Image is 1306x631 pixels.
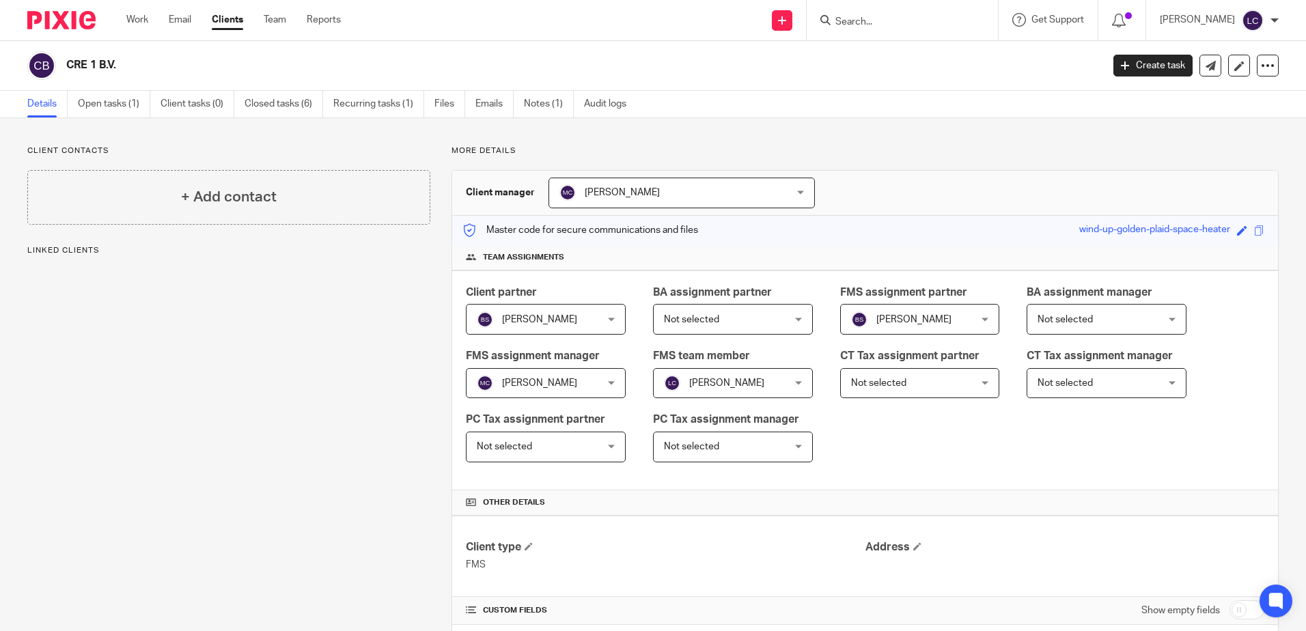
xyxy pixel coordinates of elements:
[524,91,574,117] a: Notes (1)
[851,378,906,388] span: Not selected
[27,145,430,156] p: Client contacts
[466,558,865,572] p: FMS
[169,13,191,27] a: Email
[1113,55,1193,76] a: Create task
[1027,287,1152,298] span: BA assignment manager
[653,414,799,425] span: PC Tax assignment manager
[689,378,764,388] span: [PERSON_NAME]
[865,540,1264,555] h4: Address
[264,13,286,27] a: Team
[1038,315,1093,324] span: Not selected
[475,91,514,117] a: Emails
[1079,223,1230,238] div: wind-up-golden-plaid-space-heater
[834,16,957,29] input: Search
[462,223,698,237] p: Master code for secure communications and files
[502,378,577,388] span: [PERSON_NAME]
[212,13,243,27] a: Clients
[466,350,600,361] span: FMS assignment manager
[653,287,772,298] span: BA assignment partner
[451,145,1279,156] p: More details
[78,91,150,117] a: Open tasks (1)
[1027,350,1173,361] span: CT Tax assignment manager
[585,188,660,197] span: [PERSON_NAME]
[1160,13,1235,27] p: [PERSON_NAME]
[466,186,535,199] h3: Client manager
[434,91,465,117] a: Files
[27,245,430,256] p: Linked clients
[466,287,537,298] span: Client partner
[466,540,865,555] h4: Client type
[653,350,750,361] span: FMS team member
[27,51,56,80] img: svg%3E
[245,91,323,117] a: Closed tasks (6)
[1031,15,1084,25] span: Get Support
[27,11,96,29] img: Pixie
[483,497,545,508] span: Other details
[181,186,277,208] h4: + Add contact
[477,442,532,451] span: Not selected
[664,442,719,451] span: Not selected
[559,184,576,201] img: svg%3E
[307,13,341,27] a: Reports
[840,350,980,361] span: CT Tax assignment partner
[483,252,564,263] span: Team assignments
[126,13,148,27] a: Work
[333,91,424,117] a: Recurring tasks (1)
[584,91,637,117] a: Audit logs
[66,58,887,72] h2: CRE 1 B.V.
[840,287,967,298] span: FMS assignment partner
[1038,378,1093,388] span: Not selected
[161,91,234,117] a: Client tasks (0)
[1141,604,1220,617] label: Show empty fields
[27,91,68,117] a: Details
[477,311,493,328] img: svg%3E
[664,375,680,391] img: svg%3E
[502,315,577,324] span: [PERSON_NAME]
[876,315,951,324] span: [PERSON_NAME]
[664,315,719,324] span: Not selected
[851,311,867,328] img: svg%3E
[477,375,493,391] img: svg%3E
[466,414,605,425] span: PC Tax assignment partner
[466,605,865,616] h4: CUSTOM FIELDS
[1242,10,1264,31] img: svg%3E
